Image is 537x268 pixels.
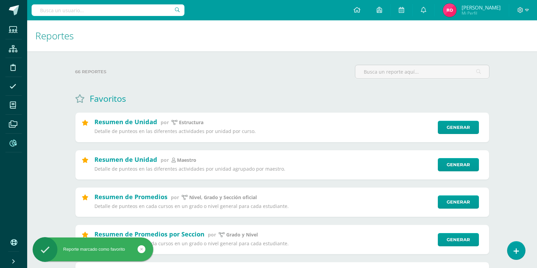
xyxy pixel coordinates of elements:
span: por [208,231,216,238]
label: 66 reportes [75,65,350,79]
div: Reporte marcado como favorito [33,246,153,252]
h2: Resumen de Promedios [94,193,167,201]
a: Generar [438,195,479,209]
h2: Resumen de Unidad [94,155,157,164]
p: Detalle de punteos en las diferentes actividades por unidad por curso. [94,128,433,134]
span: Mi Perfil [462,10,501,16]
p: estructura [179,119,203,126]
p: Detalle de punteos en cada cursos en un grado o nivel general para cada estudiante. [94,241,433,247]
span: por [161,157,169,163]
h2: Resumen de Promedios por Seccion [94,230,204,238]
span: por [161,119,169,126]
a: Generar [438,233,479,246]
input: Busca un reporte aquí... [355,65,489,78]
p: Detalle de punteos en las diferentes actividades por unidad agrupado por maestro. [94,166,433,172]
a: Generar [438,158,479,171]
img: 9ed3ab4ddce8f95826e4430dc4482ce6.png [443,3,457,17]
p: maestro [177,157,196,163]
span: [PERSON_NAME] [462,4,501,11]
input: Busca un usuario... [32,4,184,16]
h2: Resumen de Unidad [94,118,157,126]
p: Grado y Nivel [226,232,258,238]
p: Detalle de punteos en cada cursos en un grado o nivel general para cada estudiante. [94,203,433,209]
h1: Favoritos [90,93,126,104]
span: por [171,194,179,200]
p: Nivel, Grado y Sección oficial [189,194,257,200]
a: Generar [438,121,479,134]
span: Reportes [35,29,74,42]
